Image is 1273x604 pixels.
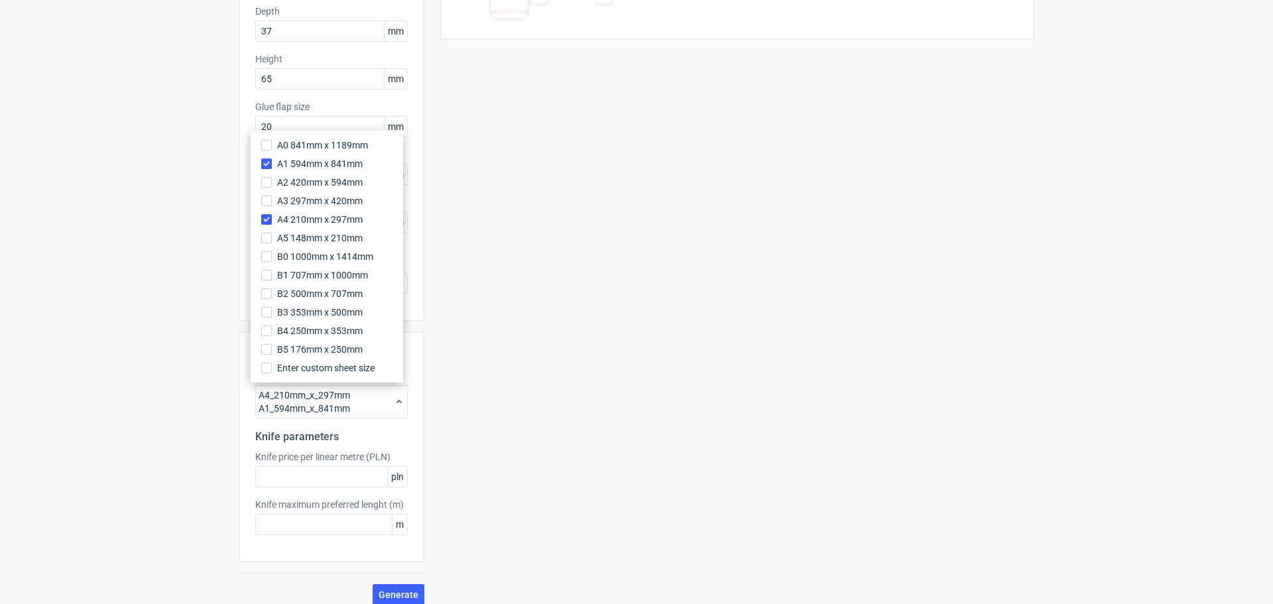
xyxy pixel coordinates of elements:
[255,450,408,463] label: Knife price per linear metre (PLN)
[255,5,408,18] label: Depth
[277,250,373,263] span: B0 1000mm x 1414mm
[277,343,363,356] span: B5 176mm x 250mm
[379,590,418,599] span: Generate
[255,498,408,511] label: Knife maximum preferred lenght (m)
[277,213,363,226] span: A4 210mm x 297mm
[255,385,408,418] div: A4_210mm_x_297mm A1_594mm_x_841mm
[392,514,407,534] span: m
[277,231,363,245] span: A5 148mm x 210mm
[387,467,407,487] span: pln
[277,139,368,152] span: A0 841mm x 1189mm
[277,194,363,208] span: A3 297mm x 420mm
[277,306,363,319] span: B3 353mm x 500mm
[277,157,363,170] span: A1 594mm x 841mm
[277,361,375,375] span: Enter custom sheet size
[255,100,408,113] label: Glue flap size
[277,287,363,300] span: B2 500mm x 707mm
[277,324,363,337] span: B4 250mm x 353mm
[255,52,408,66] label: Height
[255,429,408,445] h2: Knife parameters
[384,69,407,89] span: mm
[277,176,363,189] span: A2 420mm x 594mm
[384,117,407,137] span: mm
[277,269,368,282] span: B1 707mm x 1000mm
[384,21,407,41] span: mm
